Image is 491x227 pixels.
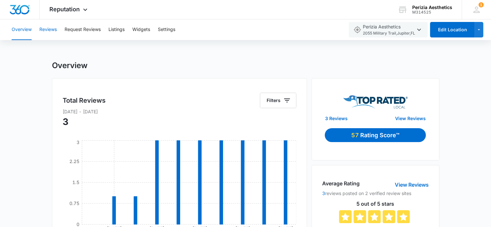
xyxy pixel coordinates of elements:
[412,5,452,10] div: account name
[158,19,175,40] button: Settings
[39,19,57,40] button: Reviews
[322,201,428,206] p: 5 out of 5 stars
[430,22,475,37] button: Edit Location
[322,190,428,197] p: reviews posted on 2 verified review sites
[351,131,360,139] p: 57
[69,159,79,164] tspan: 2.25
[349,22,428,37] button: Perizia Aesthetics2055 Military Trail,Jupiter,FL
[478,2,484,7] div: notifications count
[478,2,484,7] span: 1
[76,222,79,227] tspan: 0
[360,131,399,139] p: Rating Score™
[325,115,347,122] a: 3 Reviews
[322,191,325,196] a: 3
[72,180,79,185] tspan: 1.5
[363,23,415,36] span: Perizia Aesthetics
[63,116,68,127] span: 3
[65,19,101,40] button: Request Reviews
[63,108,297,115] p: [DATE] - [DATE]
[363,30,415,36] span: 2055 Military Trail , Jupiter , FL
[108,19,125,40] button: Listings
[395,115,426,122] a: View Reviews
[76,139,79,145] tspan: 3
[52,61,87,70] h1: Overview
[49,6,80,13] span: Reputation
[260,93,296,108] button: Filters
[12,19,32,40] button: Overview
[132,19,150,40] button: Widgets
[63,96,106,105] h5: Total Reviews
[395,181,429,189] a: View Reviews
[343,95,408,108] img: Top Rated Local Logo
[69,201,79,206] tspan: 0.75
[322,180,360,187] h4: Average Rating
[412,10,452,15] div: account id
